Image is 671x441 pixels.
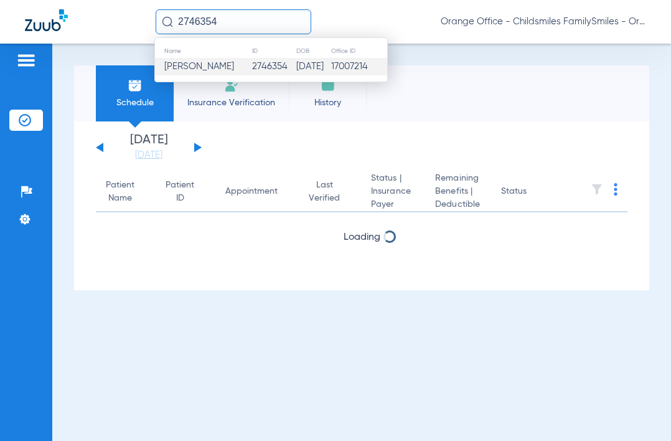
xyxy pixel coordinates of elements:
[361,172,425,212] th: Status |
[591,183,603,196] img: filter.svg
[309,179,340,205] div: Last Verified
[155,44,251,58] th: Name
[491,172,575,212] th: Status
[435,198,481,211] span: Deductible
[344,232,380,242] span: Loading
[225,185,289,198] div: Appointment
[309,179,351,205] div: Last Verified
[128,78,143,93] img: Schedule
[296,58,331,75] td: [DATE]
[331,58,387,75] td: 17007214
[111,149,186,161] a: [DATE]
[25,9,68,31] img: Zuub Logo
[331,44,387,58] th: Office ID
[441,16,646,28] span: Orange Office - Childsmiles FamilySmiles - Orange St Dental Associates LLC - Orange General DBA A...
[296,44,331,58] th: DOB
[166,179,194,205] div: Patient ID
[156,9,311,34] input: Search for patients
[162,16,173,27] img: Search Icon
[251,44,296,58] th: ID
[344,265,380,275] span: Loading
[183,97,279,109] span: Insurance Verification
[166,179,205,205] div: Patient ID
[298,97,357,109] span: History
[224,78,239,93] img: Manual Insurance Verification
[321,78,335,93] img: History
[111,134,186,161] li: [DATE]
[371,185,415,211] span: Insurance Payer
[16,53,36,68] img: hamburger-icon
[425,172,491,212] th: Remaining Benefits |
[164,62,234,71] span: [PERSON_NAME]
[225,185,278,198] div: Appointment
[251,58,296,75] td: 2746354
[106,179,134,205] div: Patient Name
[105,97,164,109] span: Schedule
[614,183,617,196] img: group-dot-blue.svg
[106,179,146,205] div: Patient Name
